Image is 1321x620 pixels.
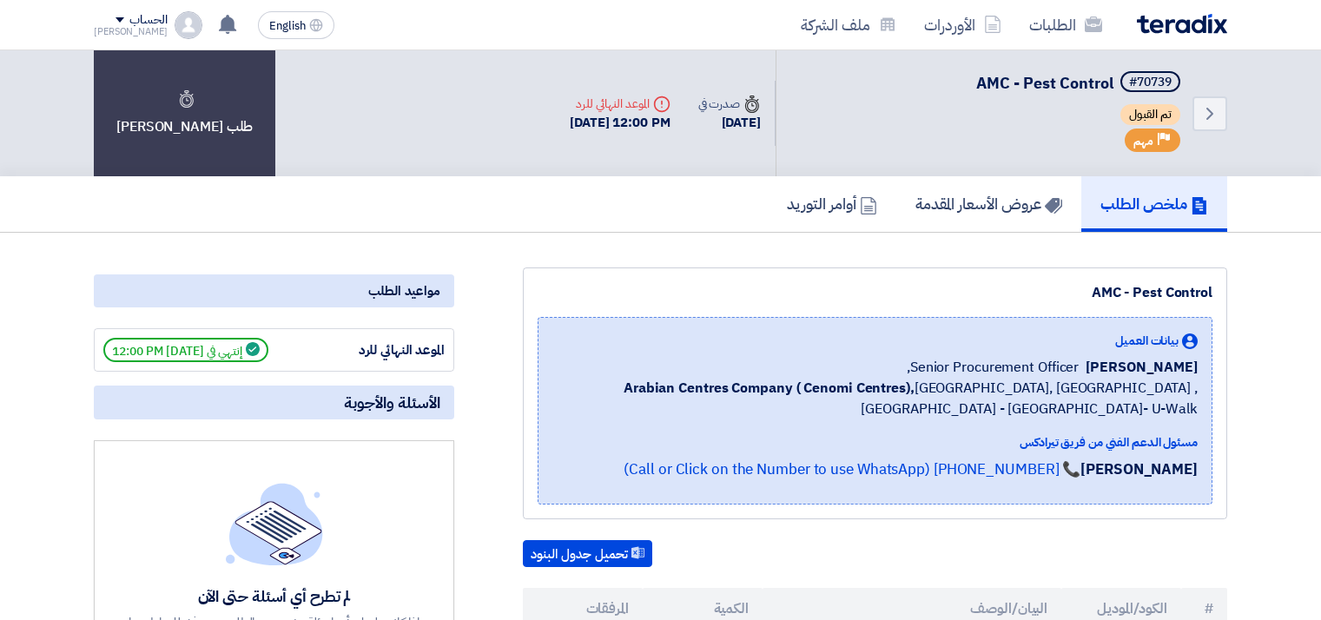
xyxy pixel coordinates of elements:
[344,392,440,412] span: الأسئلة والأجوبة
[226,483,323,564] img: empty_state_list.svg
[570,113,670,133] div: [DATE] 12:00 PM
[1015,4,1116,45] a: الطلبات
[570,95,670,113] div: الموعد النهائي للرد
[698,113,761,133] div: [DATE]
[624,458,1080,480] a: 📞 [PHONE_NUMBER] (Call or Click on the Number to use WhatsApp)
[896,176,1081,232] a: عروض الأسعار المقدمة
[552,433,1198,452] div: مسئول الدعم الفني من فريق تيرادكس
[538,282,1212,303] div: AMC - Pest Control
[910,4,1015,45] a: الأوردرات
[94,27,168,36] div: [PERSON_NAME]
[915,194,1062,214] h5: عروض الأسعار المقدمة
[698,95,761,113] div: صدرت في
[624,378,915,399] b: Arabian Centres Company ( Cenomi Centres),
[1115,332,1179,350] span: بيانات العميل
[1120,104,1180,125] span: تم القبول
[787,194,877,214] h5: أوامر التوريد
[127,586,422,606] div: لم تطرح أي أسئلة حتى الآن
[1137,14,1227,34] img: Teradix logo
[1100,194,1208,214] h5: ملخص الطلب
[103,338,268,362] span: إنتهي في [DATE] 12:00 PM
[787,4,910,45] a: ملف الشركة
[1133,133,1153,149] span: مهم
[907,357,1079,378] span: Senior Procurement Officer,
[552,378,1198,419] span: [GEOGRAPHIC_DATA], [GEOGRAPHIC_DATA] ,[GEOGRAPHIC_DATA] - [GEOGRAPHIC_DATA]- U-Walk
[94,274,454,307] div: مواعيد الطلب
[314,340,445,360] div: الموعد النهائي للرد
[1080,458,1198,480] strong: [PERSON_NAME]
[94,50,275,176] div: طلب [PERSON_NAME]
[1129,76,1172,89] div: #70739
[175,11,202,39] img: profile_test.png
[1086,357,1198,378] span: [PERSON_NAME]
[976,71,1113,95] span: AMC - Pest Control
[976,71,1184,96] h5: AMC - Pest Control
[1081,176,1227,232] a: ملخص الطلب
[258,11,334,39] button: English
[768,176,896,232] a: أوامر التوريد
[523,540,652,568] button: تحميل جدول البنود
[269,20,306,32] span: English
[129,13,167,28] div: الحساب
